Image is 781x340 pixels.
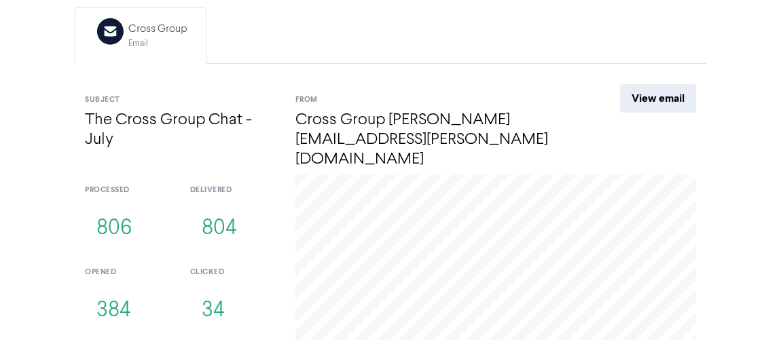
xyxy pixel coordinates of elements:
button: 804 [190,206,249,251]
div: opened [85,267,170,278]
div: clicked [190,267,275,278]
iframe: Chat Widget [713,275,781,340]
button: 806 [85,206,143,251]
h4: The Cross Group Chat - July [85,111,275,150]
div: processed [85,185,170,196]
a: View email [620,84,696,113]
button: 384 [85,288,143,333]
div: delivered [190,185,275,196]
div: From [295,94,591,106]
h4: Cross Group [PERSON_NAME][EMAIL_ADDRESS][PERSON_NAME][DOMAIN_NAME] [295,111,591,169]
div: Subject [85,94,275,106]
div: Email [128,37,187,50]
button: 34 [190,288,236,333]
div: Cross Group [128,21,187,37]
